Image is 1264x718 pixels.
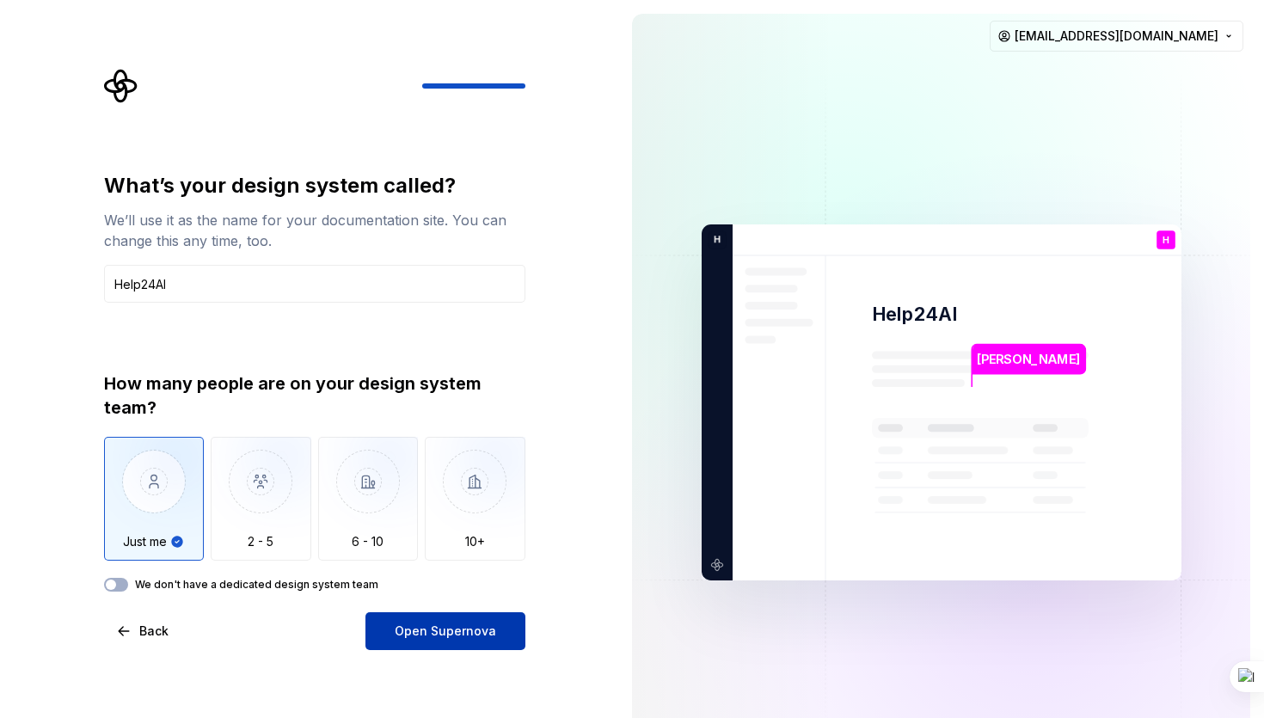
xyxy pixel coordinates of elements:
[365,612,525,650] button: Open Supernova
[104,210,525,251] div: We’ll use it as the name for your documentation site. You can change this any time, too.
[872,302,957,327] p: Help24AI
[1015,28,1218,45] span: [EMAIL_ADDRESS][DOMAIN_NAME]
[104,265,525,303] input: Design system name
[104,172,525,199] div: What’s your design system called?
[990,21,1243,52] button: [EMAIL_ADDRESS][DOMAIN_NAME]
[104,371,525,420] div: How many people are on your design system team?
[139,623,169,640] span: Back
[135,578,378,592] label: We don't have a dedicated design system team
[104,612,183,650] button: Back
[977,350,1080,369] p: [PERSON_NAME]
[104,69,138,103] svg: Supernova Logo
[1162,236,1169,245] p: H
[395,623,496,640] span: Open Supernova
[708,232,721,248] p: H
